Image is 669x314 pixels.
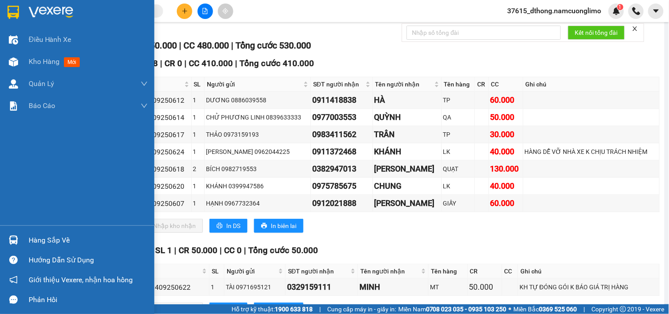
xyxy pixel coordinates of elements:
td: HÀ [373,92,442,109]
img: warehouse-icon [9,235,18,245]
span: ⚪️ [509,307,512,311]
span: 37615_dthong.namcuonglimo [501,5,609,16]
img: phone-icon [632,7,640,15]
span: down [141,80,148,87]
div: TP [443,130,474,139]
input: Nhập số tổng đài [407,26,561,40]
div: CHỬ PHƯƠNG LINH 0839633333 [206,112,309,122]
td: 32MTT1409250618 [121,161,192,178]
td: 0975785675 [311,178,373,195]
td: 0911372468 [311,143,373,161]
span: 1 [619,4,622,10]
span: Giới thiệu Vexere, nhận hoa hồng [29,274,133,285]
span: question-circle [9,256,18,264]
div: 32MTT1409250612 [122,95,190,106]
th: Ghi chú [523,77,660,92]
span: CR 50.000 [179,245,218,255]
td: TRÂN [373,126,442,143]
span: notification [9,276,18,284]
button: caret-down [648,4,664,19]
div: Hàng sắp về [29,234,148,247]
div: LK [443,181,474,191]
td: 0912021888 [311,195,373,212]
span: copyright [620,306,626,312]
button: aim [218,4,233,19]
td: CHUNG [373,178,442,195]
td: 32MTT1409250617 [121,126,192,143]
td: 0382947013 [311,161,373,178]
span: message [9,295,18,304]
td: 32MTT1409250624 [121,143,192,161]
span: | [319,304,321,314]
span: | [174,245,176,255]
div: 32MTT1409250617 [122,129,190,140]
strong: 1900 633 818 [275,306,313,313]
div: 50.000 [469,281,501,293]
td: QUỲNH [373,109,442,126]
strong: 0708 023 035 - 0935 103 250 [426,306,507,313]
div: 60.000 [490,197,522,209]
div: TRÂN [374,128,440,141]
span: close [632,26,638,32]
strong: 0369 525 060 [539,306,577,313]
img: warehouse-icon [9,79,18,89]
div: [PERSON_NAME] [374,197,440,209]
span: Kết nối tổng đài [575,28,618,37]
th: Ghi chú [518,264,659,279]
td: KHÁNH [373,143,442,161]
div: QUẠT [443,164,474,174]
div: 32MTT1409250614 [122,112,190,123]
th: SL [209,264,224,279]
span: down [141,102,148,109]
td: 0983411562 [311,126,373,143]
div: 2 [193,164,203,174]
div: [PERSON_NAME] [374,163,440,175]
span: | [584,304,585,314]
button: file-add [198,4,213,19]
div: THẢO 0973159193 [206,130,309,139]
span: In DS [226,221,240,231]
div: 0382947013 [312,163,371,175]
div: 130.000 [490,163,522,175]
div: 1 [211,282,223,292]
th: CC [502,264,519,279]
span: | [235,58,237,68]
div: KHÁNH 0399947586 [206,181,309,191]
span: | [220,245,222,255]
div: KH TỰ ĐÓNG GÓI K BÁO GIÁ TRỊ HÀNG [520,282,658,292]
td: 32MTT1409250622 [127,279,210,296]
div: [PERSON_NAME] 0962044225 [206,147,309,157]
div: 50.000 [490,111,522,123]
td: 32MTT1409250620 [121,178,192,195]
span: Miền Bắc [514,304,577,314]
span: aim [222,8,228,14]
span: SĐT người nhận [313,79,364,89]
button: plus [177,4,192,19]
img: icon-new-feature [613,7,620,15]
div: 40.000 [490,146,522,158]
div: MINH [359,281,427,293]
td: 32MTT1409250607 [121,195,192,212]
div: 60.000 [490,94,522,106]
span: | [160,58,162,68]
button: downloadNhập kho nhận [136,219,203,233]
div: 32MTT1409250620 [122,181,190,192]
span: SĐT người nhận [288,266,349,276]
div: GIẤY [443,198,474,208]
td: Đức Anh [373,161,442,178]
div: BÍCH 0982719553 [206,164,309,174]
div: 32MTT1409250607 [122,198,190,209]
th: CR [475,77,489,92]
span: plus [182,8,188,14]
td: MINH [358,279,429,296]
span: Người gửi [207,79,302,89]
div: 32MTT1409250622 [128,282,208,293]
span: Tổng cước 50.000 [249,245,318,255]
div: KHÁNH [374,146,440,158]
span: Tổng cước 410.000 [239,58,314,68]
span: Miền Nam [398,304,507,314]
div: Phản hồi [29,293,148,307]
img: solution-icon [9,101,18,111]
th: CC [489,77,523,92]
th: SL [192,77,205,92]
